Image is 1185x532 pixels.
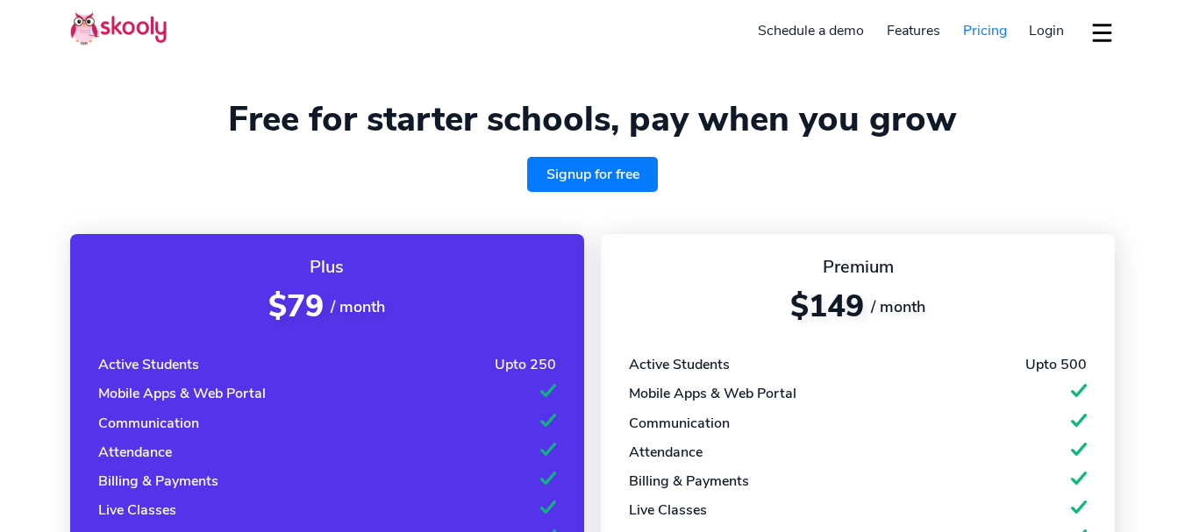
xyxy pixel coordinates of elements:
[98,500,176,520] div: Live Classes
[629,384,796,403] div: Mobile Apps & Web Portal
[495,355,556,374] div: Upto 250
[871,296,925,317] span: / month
[98,255,556,279] div: Plus
[629,500,707,520] div: Live Classes
[70,98,1115,140] h1: Free for starter schools, pay when you grow
[268,286,324,327] span: $79
[1025,355,1087,374] div: Upto 500
[331,296,385,317] span: / month
[629,443,703,462] div: Attendance
[1089,12,1115,53] button: dropdown menu
[98,355,199,374] div: Active Students
[1029,21,1064,40] span: Login
[952,17,1018,45] a: Pricing
[70,11,167,46] img: Skooly
[629,355,730,374] div: Active Students
[629,414,730,433] div: Communication
[963,21,1007,40] span: Pricing
[527,157,659,192] a: Signup for free
[629,255,1087,279] div: Premium
[1017,17,1075,45] a: Login
[747,17,876,45] a: Schedule a demo
[875,17,952,45] a: Features
[629,472,749,491] div: Billing & Payments
[98,384,266,403] div: Mobile Apps & Web Portal
[790,286,864,327] span: $149
[98,472,218,491] div: Billing & Payments
[98,414,199,433] div: Communication
[98,443,172,462] div: Attendance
